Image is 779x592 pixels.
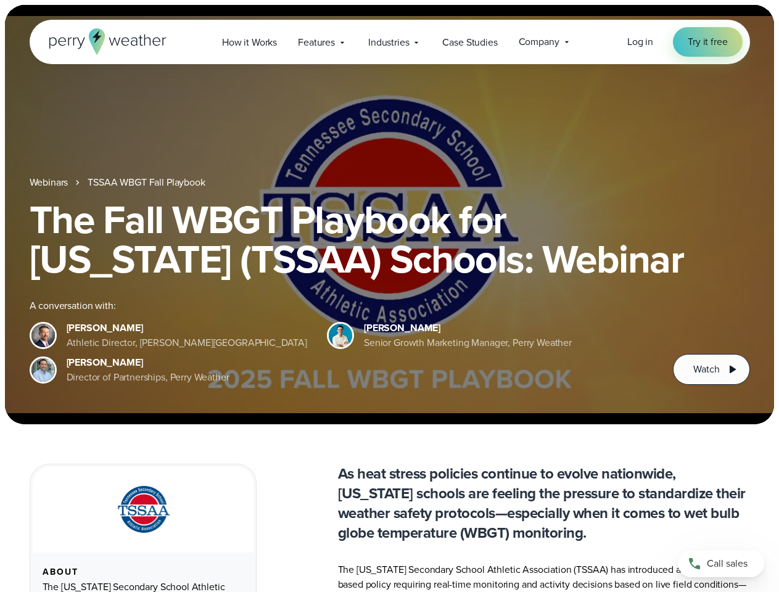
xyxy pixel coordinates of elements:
[627,35,653,49] a: Log in
[329,324,352,347] img: Spencer Patton, Perry Weather
[688,35,727,49] span: Try it free
[678,550,764,577] a: Call sales
[693,362,719,377] span: Watch
[212,30,287,55] a: How it Works
[30,175,68,190] a: Webinars
[707,556,748,571] span: Call sales
[30,200,750,279] h1: The Fall WBGT Playbook for [US_STATE] (TSSAA) Schools: Webinar
[30,298,654,313] div: A conversation with:
[43,567,244,577] div: About
[519,35,559,49] span: Company
[364,321,572,335] div: [PERSON_NAME]
[102,482,184,538] img: TSSAA-Tennessee-Secondary-School-Athletic-Association.svg
[432,30,508,55] a: Case Studies
[364,335,572,350] div: Senior Growth Marketing Manager, Perry Weather
[442,35,497,50] span: Case Studies
[88,175,205,190] a: TSSAA WBGT Fall Playbook
[67,370,229,385] div: Director of Partnerships, Perry Weather
[67,355,229,370] div: [PERSON_NAME]
[222,35,277,50] span: How it Works
[67,335,308,350] div: Athletic Director, [PERSON_NAME][GEOGRAPHIC_DATA]
[298,35,335,50] span: Features
[31,324,55,347] img: Brian Wyatt
[31,358,55,382] img: Jeff Wood
[67,321,308,335] div: [PERSON_NAME]
[673,354,749,385] button: Watch
[338,464,750,543] p: As heat stress policies continue to evolve nationwide, [US_STATE] schools are feeling the pressur...
[368,35,409,50] span: Industries
[30,175,750,190] nav: Breadcrumb
[673,27,742,57] a: Try it free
